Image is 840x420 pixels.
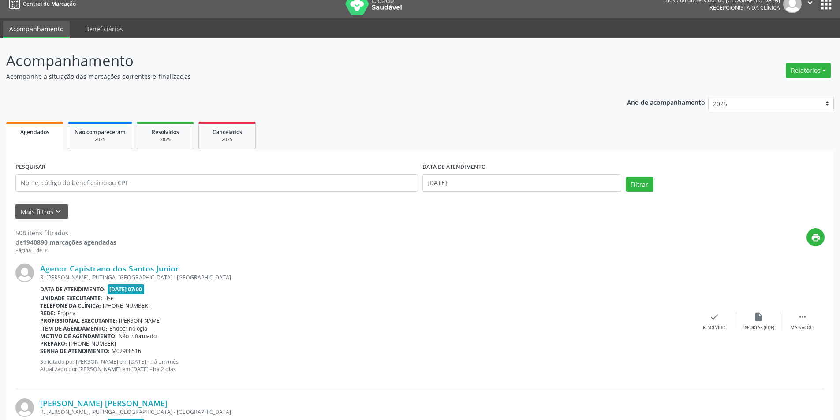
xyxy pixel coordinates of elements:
[143,136,187,143] div: 2025
[422,174,621,192] input: Selecione um intervalo
[709,312,719,322] i: check
[119,332,157,340] span: Não informado
[69,340,116,347] span: [PHONE_NUMBER]
[754,312,763,322] i: insert_drive_file
[15,264,34,282] img: img
[703,325,725,331] div: Resolvido
[15,174,418,192] input: Nome, código do beneficiário ou CPF
[40,317,117,324] b: Profissional executante:
[40,302,101,309] b: Telefone da clínica:
[6,50,586,72] p: Acompanhamento
[152,128,179,136] span: Resolvidos
[15,398,34,417] img: img
[15,228,116,238] div: 508 itens filtrados
[806,228,825,246] button: print
[57,309,76,317] span: Própria
[798,312,807,322] i: 
[109,325,147,332] span: Endocrinologia
[811,233,821,242] i: print
[23,238,116,246] strong: 1940890 marcações agendadas
[108,284,145,294] span: [DATE] 07:00
[40,347,110,355] b: Senha de atendimento:
[6,72,586,81] p: Acompanhe a situação das marcações correntes e finalizadas
[40,264,179,273] a: Agenor Capistrano dos Santos Junior
[422,160,486,174] label: DATA DE ATENDIMENTO
[205,136,249,143] div: 2025
[103,302,150,309] span: [PHONE_NUMBER]
[709,4,780,11] span: Recepcionista da clínica
[40,332,117,340] b: Motivo de agendamento:
[15,238,116,247] div: de
[75,136,126,143] div: 2025
[743,325,774,331] div: Exportar (PDF)
[40,286,106,293] b: Data de atendimento:
[213,128,242,136] span: Cancelados
[40,325,108,332] b: Item de agendamento:
[40,398,168,408] a: [PERSON_NAME] [PERSON_NAME]
[104,294,114,302] span: Hse
[15,247,116,254] div: Página 1 de 34
[40,358,692,373] p: Solicitado por [PERSON_NAME] em [DATE] - há um mês Atualizado por [PERSON_NAME] em [DATE] - há 2 ...
[15,204,68,219] button: Mais filtroskeyboard_arrow_down
[626,177,653,192] button: Filtrar
[3,21,70,38] a: Acompanhamento
[119,317,161,324] span: [PERSON_NAME]
[40,340,67,347] b: Preparo:
[79,21,129,37] a: Beneficiários
[53,207,63,216] i: keyboard_arrow_down
[40,408,692,416] div: R. [PERSON_NAME], IPUTINGA, [GEOGRAPHIC_DATA] - [GEOGRAPHIC_DATA]
[40,274,692,281] div: R. [PERSON_NAME], IPUTINGA, [GEOGRAPHIC_DATA] - [GEOGRAPHIC_DATA]
[786,63,831,78] button: Relatórios
[791,325,814,331] div: Mais ações
[20,128,49,136] span: Agendados
[112,347,141,355] span: M02908516
[15,160,45,174] label: PESQUISAR
[75,128,126,136] span: Não compareceram
[40,309,56,317] b: Rede:
[40,294,102,302] b: Unidade executante:
[627,97,705,108] p: Ano de acompanhamento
